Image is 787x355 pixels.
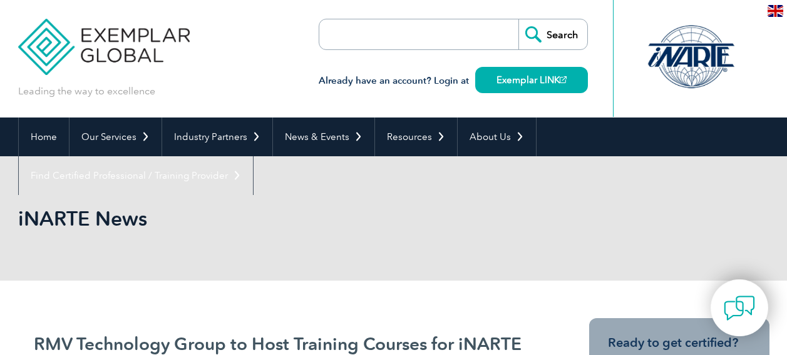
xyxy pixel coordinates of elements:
img: contact-chat.png [724,292,755,324]
a: Our Services [69,117,162,156]
img: open_square.png [560,76,567,83]
a: News & Events [273,117,374,156]
h3: Ready to get certified? [608,335,751,351]
a: About Us [458,117,536,156]
p: Leading the way to excellence [18,84,155,98]
a: Find Certified Professional / Training Provider [19,156,253,195]
input: Search [518,19,587,49]
a: Industry Partners [162,117,272,156]
h1: iNARTE News [18,206,499,231]
a: Home [19,117,69,156]
img: en [768,5,783,17]
h3: Already have an account? Login at [319,73,588,89]
a: Resources [375,117,457,156]
a: Exemplar LINK [475,67,588,93]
